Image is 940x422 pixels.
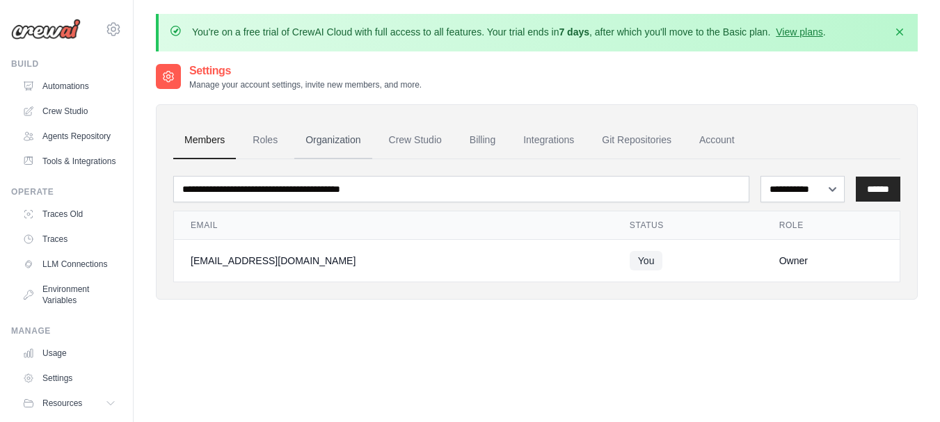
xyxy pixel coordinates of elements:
[17,228,122,250] a: Traces
[173,122,236,159] a: Members
[459,122,507,159] a: Billing
[17,367,122,389] a: Settings
[17,150,122,172] a: Tools & Integrations
[17,100,122,122] a: Crew Studio
[241,122,289,159] a: Roles
[11,58,122,70] div: Build
[191,254,596,268] div: [EMAIL_ADDRESS][DOMAIN_NAME]
[591,122,683,159] a: Git Repositories
[688,122,746,159] a: Account
[378,122,453,159] a: Crew Studio
[11,186,122,197] div: Operate
[42,398,82,409] span: Resources
[189,79,422,90] p: Manage your account settings, invite new members, and more.
[17,75,122,97] a: Automations
[512,122,585,159] a: Integrations
[630,251,663,270] span: You
[174,211,613,240] th: Email
[559,26,589,38] strong: 7 days
[17,278,122,311] a: Environment Variables
[779,254,883,268] div: Owner
[17,342,122,364] a: Usage
[11,19,81,40] img: Logo
[17,392,122,414] button: Resources
[189,63,422,79] h2: Settings
[192,25,826,39] p: You're on a free trial of CrewAI Cloud with full access to all features. Your trial ends in , aft...
[294,122,372,159] a: Organization
[17,203,122,225] a: Traces Old
[17,125,122,147] a: Agents Repository
[17,253,122,275] a: LLM Connections
[613,211,763,240] th: Status
[11,325,122,336] div: Manage
[763,211,900,240] th: Role
[776,26,822,38] a: View plans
